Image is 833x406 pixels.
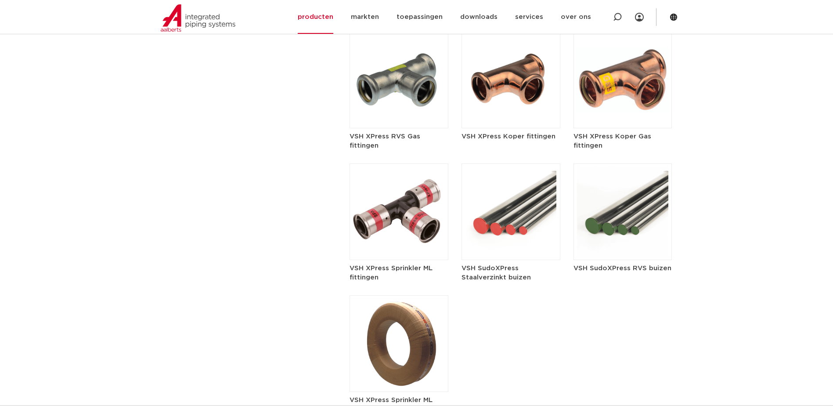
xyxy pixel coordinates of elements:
a: VSH SudoXPress Staalverzinkt buizen [462,208,560,282]
a: VSH XPress Koper fittingen [462,76,560,141]
h5: VSH XPress Koper fittingen [462,132,560,141]
h5: VSH XPress Koper Gas fittingen [573,132,672,150]
a: VSH XPress Sprinkler ML fittingen [350,208,448,282]
h5: VSH SudoXPress RVS buizen [573,264,672,273]
h5: VSH XPress RVS Gas fittingen [350,132,448,150]
a: VSH XPress Koper Gas fittingen [573,76,672,150]
a: VSH SudoXPress RVS buizen [573,208,672,273]
h5: VSH XPress Sprinkler ML fittingen [350,264,448,282]
a: VSH XPress RVS Gas fittingen [350,76,448,150]
h5: VSH SudoXPress Staalverzinkt buizen [462,264,560,282]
